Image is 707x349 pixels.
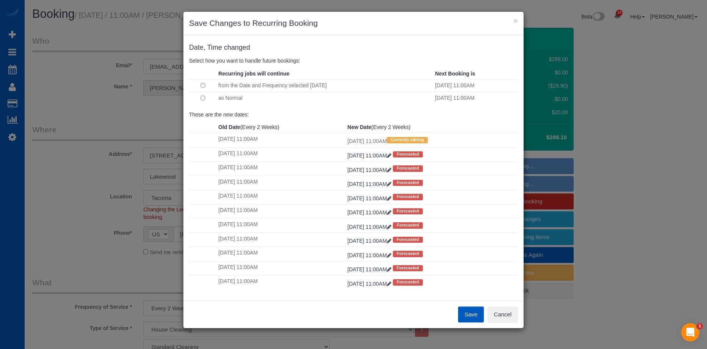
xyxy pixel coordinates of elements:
[393,151,423,157] span: Forecasted
[216,121,346,133] th: (Every 2 Weeks)
[347,167,393,173] a: [DATE] 11:00AM
[393,265,423,271] span: Forecasted
[347,152,393,159] a: [DATE] 11:00AM
[347,181,393,187] a: [DATE] 11:00AM
[189,57,518,64] p: Select how you want to handle future bookings:
[697,323,703,329] span: 1
[393,165,423,171] span: Forecasted
[458,307,484,322] button: Save
[347,281,393,287] a: [DATE] 11:00AM
[347,266,393,272] a: [DATE] 11:00AM
[393,237,423,243] span: Forecasted
[393,279,423,285] span: Forecasted
[435,71,475,77] strong: Next Booking is
[347,195,393,201] a: [DATE] 11:00AM
[433,92,518,104] td: [DATE] 11:00AM
[216,233,346,247] td: [DATE] 11:00AM
[216,162,346,176] td: [DATE] 11:00AM
[216,79,433,92] td: from the Date and Frequency selected [DATE]
[218,71,289,77] strong: Recurring jobs will continue
[216,147,346,161] td: [DATE] 11:00AM
[216,92,433,104] td: as Normal
[433,79,518,92] td: [DATE] 11:00AM
[513,17,518,25] button: ×
[681,323,699,341] iframe: Intercom live chat
[393,180,423,186] span: Forecasted
[218,124,240,130] strong: Old Date
[189,111,518,118] p: These are the new dates:
[216,219,346,233] td: [DATE] 11:00AM
[347,224,393,230] a: [DATE] 11:00AM
[387,137,428,143] span: Currently editing
[189,44,222,51] span: Date, Time
[393,194,423,200] span: Forecasted
[347,238,393,244] a: [DATE] 11:00AM
[346,121,518,133] th: (Every 2 Weeks)
[347,124,371,130] strong: New Date
[346,133,518,147] td: [DATE] 11:00AM
[487,307,518,322] button: Cancel
[347,252,393,258] a: [DATE] 11:00AM
[216,261,346,275] td: [DATE] 11:00AM
[216,176,346,190] td: [DATE] 11:00AM
[189,17,518,29] h3: Save Changes to Recurring Booking
[347,209,393,215] a: [DATE] 11:00AM
[216,204,346,218] td: [DATE] 11:00AM
[216,247,346,261] td: [DATE] 11:00AM
[216,275,346,289] td: [DATE] 11:00AM
[393,222,423,228] span: Forecasted
[393,251,423,257] span: Forecasted
[393,208,423,214] span: Forecasted
[189,44,518,52] h4: changed
[216,190,346,204] td: [DATE] 11:00AM
[216,133,346,147] td: [DATE] 11:00AM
